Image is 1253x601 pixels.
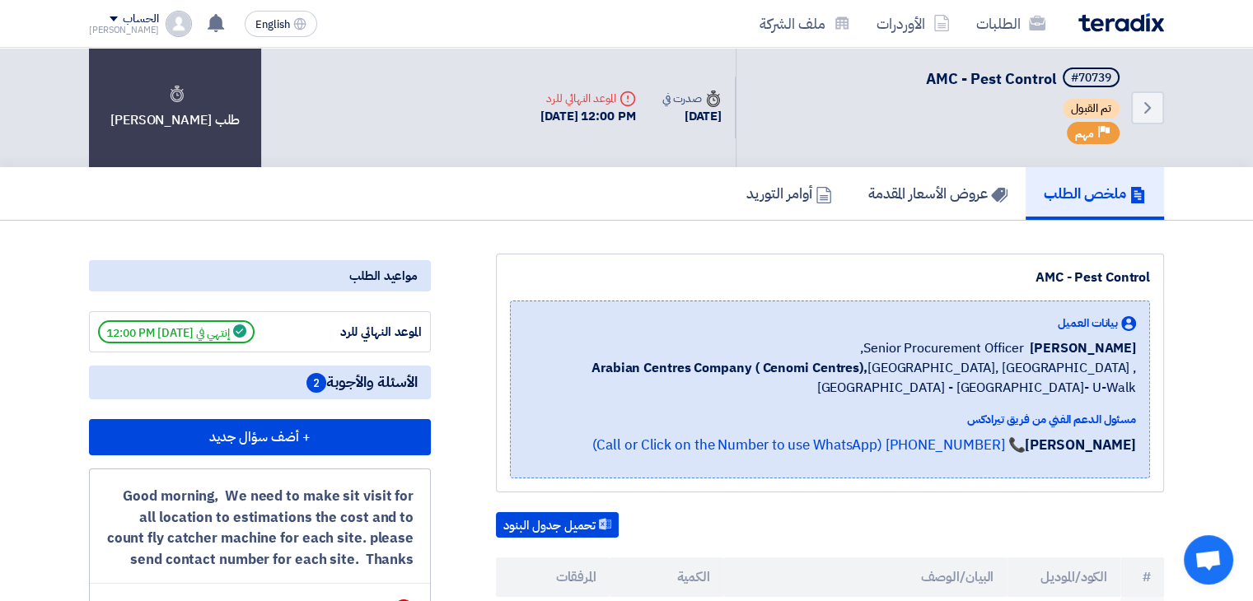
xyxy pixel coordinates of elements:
div: صدرت في [662,90,722,107]
th: البيان/الوصف [723,557,1008,597]
th: المرفقات [496,557,610,597]
h5: عروض الأسعار المقدمة [868,184,1008,203]
div: [DATE] 12:00 PM [540,107,636,126]
div: الموعد النهائي للرد [540,90,636,107]
b: Arabian Centres Company ( Cenomi Centres), [591,358,867,378]
div: مسئول الدعم الفني من فريق تيرادكس [524,411,1136,428]
a: 📞 [PHONE_NUMBER] (Call or Click on the Number to use WhatsApp) [591,435,1025,455]
span: [PERSON_NAME] [1030,338,1136,358]
span: بيانات العميل [1058,314,1118,332]
th: الكمية [610,557,723,597]
a: الأوردرات [863,4,963,43]
th: # [1120,557,1164,597]
button: English [245,11,317,37]
span: تم القبول [1063,99,1120,119]
a: Open chat [1184,535,1233,585]
span: إنتهي في [DATE] 12:00 PM [98,320,255,343]
div: مواعيد الطلب [89,260,431,291]
div: #70739 [1071,72,1111,84]
div: [DATE] [662,107,722,126]
button: تحميل جدول البنود [496,512,619,538]
span: Senior Procurement Officer, [860,338,1023,358]
div: الحساب [123,12,158,26]
th: الكود/الموديل [1007,557,1120,597]
img: profile_test.png [166,11,192,37]
img: Teradix logo [1078,13,1164,32]
span: الأسئلة والأجوبة [306,372,418,393]
strong: [PERSON_NAME] [1025,435,1136,455]
span: English [255,19,290,30]
a: ملف الشركة [746,4,863,43]
span: [GEOGRAPHIC_DATA], [GEOGRAPHIC_DATA] ,[GEOGRAPHIC_DATA] - [GEOGRAPHIC_DATA]- U-Walk [524,358,1136,398]
span: مهم [1075,126,1094,142]
div: [PERSON_NAME] [89,26,159,35]
h5: ملخص الطلب [1044,184,1146,203]
span: AMC - Pest Control [926,68,1056,90]
div: الموعد النهائي للرد [298,323,422,342]
h5: AMC - Pest Control [926,68,1123,91]
a: ملخص الطلب [1026,167,1164,220]
button: + أضف سؤال جديد [89,419,431,455]
div: Good morning, We need to make sit visit for all location to estimations the cost and to count fly... [106,486,414,570]
a: أوامر التوريد [728,167,850,220]
div: طلب [PERSON_NAME] [89,48,261,167]
h5: أوامر التوريد [746,184,832,203]
a: الطلبات [963,4,1059,43]
div: AMC - Pest Control [510,268,1150,287]
a: عروض الأسعار المقدمة [850,167,1026,220]
span: 2 [306,373,326,393]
